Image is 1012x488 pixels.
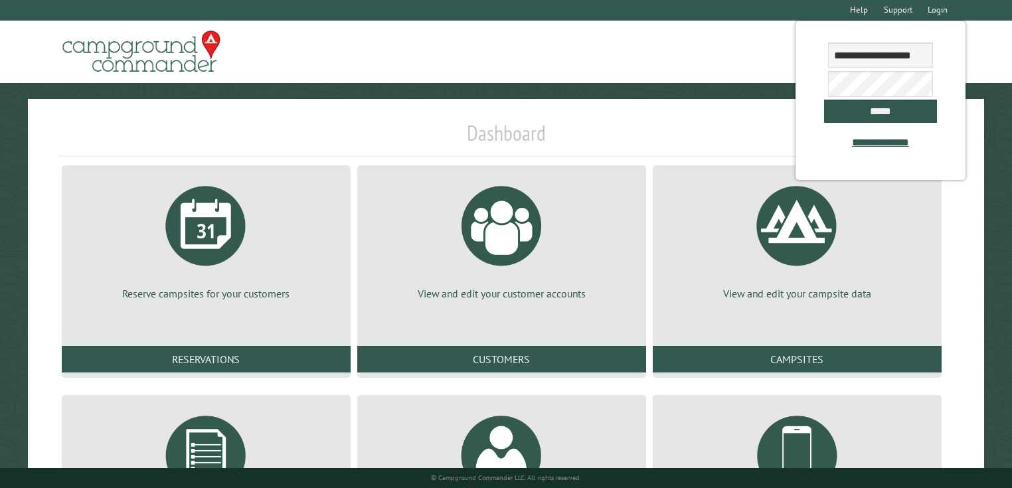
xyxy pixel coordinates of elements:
[669,286,926,301] p: View and edit your campsite data
[669,176,926,301] a: View and edit your campsite data
[62,346,351,372] a: Reservations
[373,286,630,301] p: View and edit your customer accounts
[78,176,335,301] a: Reserve campsites for your customers
[373,176,630,301] a: View and edit your customer accounts
[357,346,646,372] a: Customers
[78,286,335,301] p: Reserve campsites for your customers
[431,473,581,482] small: © Campground Commander LLC. All rights reserved.
[653,346,942,372] a: Campsites
[58,120,954,157] h1: Dashboard
[58,26,224,78] img: Campground Commander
